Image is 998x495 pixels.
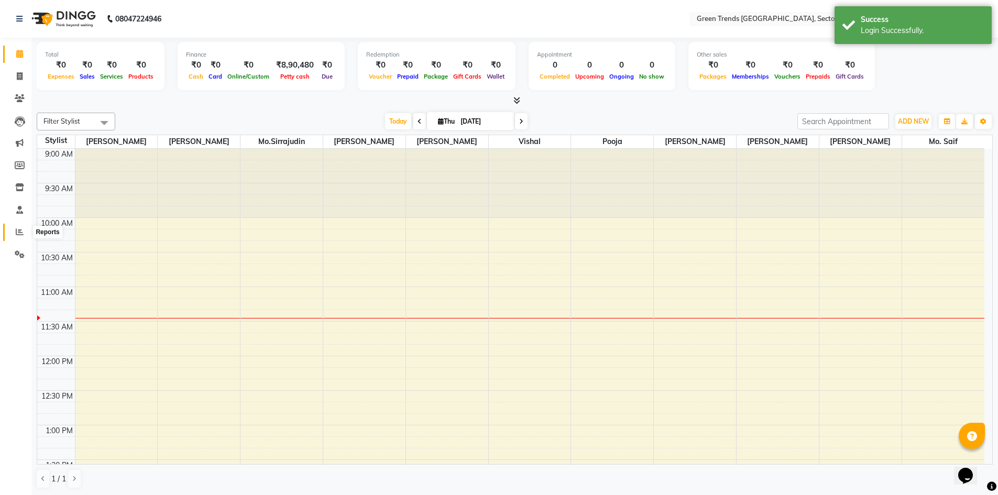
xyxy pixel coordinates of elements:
div: ₹0 [484,59,507,71]
div: Other sales [697,50,867,59]
div: 1:00 PM [43,425,75,436]
span: Thu [435,117,457,125]
div: ₹0 [318,59,336,71]
b: 08047224946 [115,4,161,34]
div: ₹0 [729,59,772,71]
div: ₹0 [225,59,272,71]
img: logo [27,4,98,34]
span: [PERSON_NAME] [406,135,488,148]
span: Services [97,73,126,80]
div: ₹0 [77,59,97,71]
div: 0 [607,59,637,71]
span: Sales [77,73,97,80]
span: Due [319,73,335,80]
div: ₹0 [421,59,451,71]
div: 9:30 AM [43,183,75,194]
span: Pooja [571,135,653,148]
div: Total [45,50,156,59]
span: Packages [697,73,729,80]
div: ₹0 [366,59,394,71]
span: Products [126,73,156,80]
span: Prepaids [803,73,833,80]
span: [PERSON_NAME] [737,135,819,148]
div: ₹0 [97,59,126,71]
div: ₹0 [451,59,484,71]
span: Wallet [484,73,507,80]
div: ₹0 [803,59,833,71]
div: Finance [186,50,336,59]
span: Petty cash [278,73,312,80]
span: Expenses [45,73,77,80]
span: Ongoing [607,73,637,80]
span: Gift Cards [451,73,484,80]
input: Search Appointment [797,113,889,129]
div: ₹0 [772,59,803,71]
input: 2025-09-04 [457,114,510,129]
div: 10:30 AM [39,252,75,263]
div: ₹0 [126,59,156,71]
div: 9:00 AM [43,149,75,160]
span: Upcoming [573,73,607,80]
span: Completed [537,73,573,80]
span: Gift Cards [833,73,867,80]
span: Memberships [729,73,772,80]
span: Today [385,113,411,129]
span: [PERSON_NAME] [654,135,736,148]
span: No show [637,73,667,80]
div: ₹8,90,480 [272,59,318,71]
span: Mo.Sirrajudin [240,135,323,148]
span: Card [206,73,225,80]
div: 0 [637,59,667,71]
iframe: chat widget [954,453,988,485]
div: 10:00 AM [39,218,75,229]
div: Success [861,14,984,25]
div: ₹0 [697,59,729,71]
div: Login Successfully. [861,25,984,36]
div: ₹0 [186,59,206,71]
div: 11:00 AM [39,287,75,298]
div: 12:30 PM [39,391,75,402]
span: Package [421,73,451,80]
div: ₹0 [206,59,225,71]
div: 12:00 PM [39,356,75,367]
span: [PERSON_NAME] [819,135,902,148]
span: Cash [186,73,206,80]
div: 0 [573,59,607,71]
span: Filter Stylist [43,117,80,125]
span: Vishal [489,135,571,148]
span: Prepaid [394,73,421,80]
span: ADD NEW [898,117,929,125]
div: ₹0 [833,59,867,71]
span: [PERSON_NAME] [75,135,158,148]
div: ₹0 [45,59,77,71]
div: Appointment [537,50,667,59]
button: ADD NEW [895,114,931,129]
div: Stylist [37,135,75,146]
span: Vouchers [772,73,803,80]
span: Mo. Saif [902,135,984,148]
div: 1:30 PM [43,460,75,471]
span: Online/Custom [225,73,272,80]
div: ₹0 [394,59,421,71]
span: [PERSON_NAME] [158,135,240,148]
div: Redemption [366,50,507,59]
span: Voucher [366,73,394,80]
div: 11:30 AM [39,322,75,333]
span: [PERSON_NAME] [323,135,405,148]
div: 0 [537,59,573,71]
div: Reports [33,226,62,238]
span: 1 / 1 [51,474,66,485]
